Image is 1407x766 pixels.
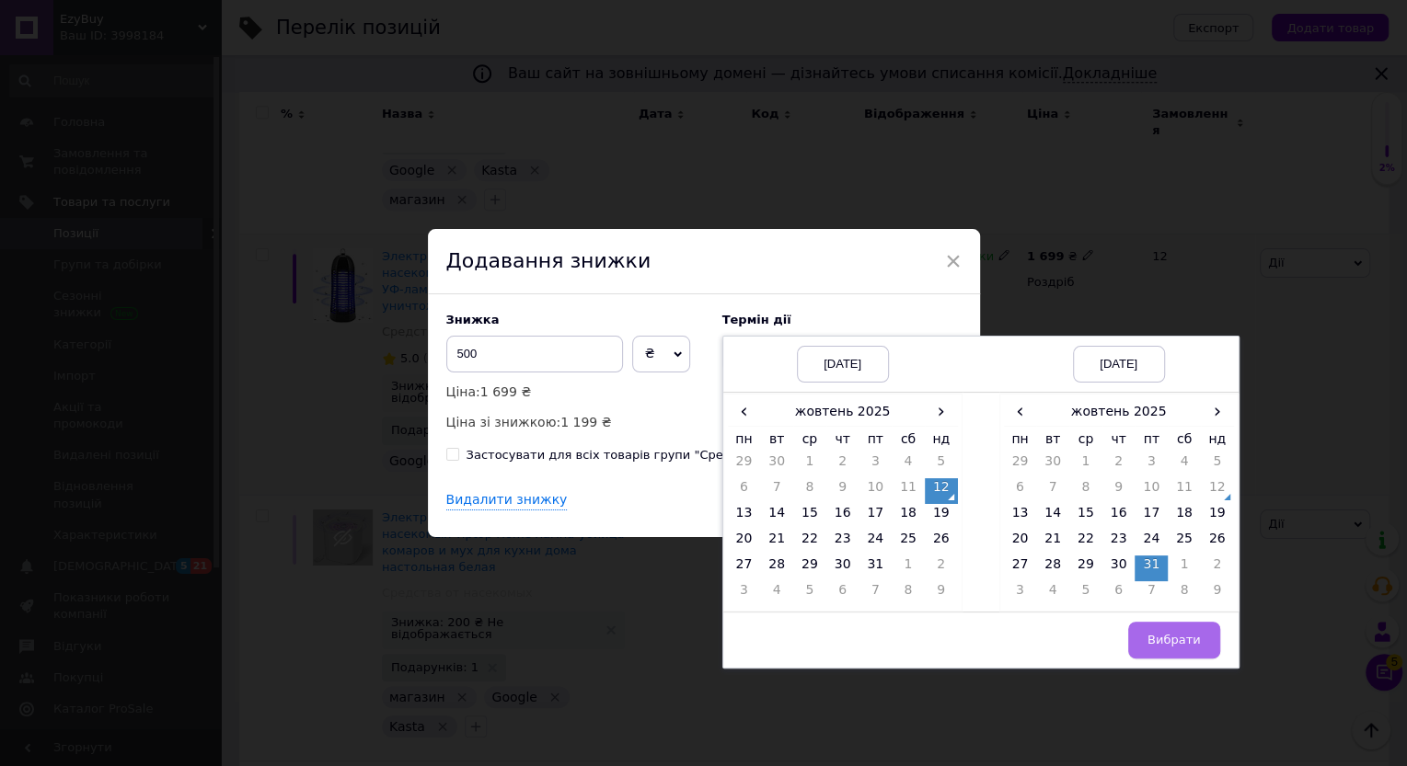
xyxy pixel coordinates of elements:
th: пн [1004,426,1037,452]
th: вт [760,426,793,452]
td: 30 [826,555,859,581]
td: 16 [826,504,859,530]
td: 25 [892,530,925,555]
p: Ціна зі знижкою: [446,412,704,432]
td: 3 [1135,452,1168,478]
td: 9 [1102,478,1136,504]
td: 7 [760,478,793,504]
td: 13 [1004,504,1037,530]
th: сб [1168,426,1201,452]
td: 24 [859,530,892,555]
td: 29 [1069,555,1102,581]
td: 12 [1201,478,1234,504]
td: 1 [892,555,925,581]
td: 22 [1069,530,1102,555]
td: 6 [1004,478,1037,504]
td: 2 [1201,555,1234,581]
td: 29 [793,555,826,581]
span: Додавання знижки [446,249,652,272]
button: Вибрати [1128,622,1220,658]
td: 6 [1102,581,1136,607]
td: 18 [892,504,925,530]
td: 4 [760,581,793,607]
td: 8 [793,478,826,504]
td: 1 [793,452,826,478]
span: › [1201,398,1234,425]
td: 19 [1201,504,1234,530]
span: Знижка [446,313,500,326]
th: пн [728,426,761,452]
td: 15 [1069,504,1102,530]
th: ср [1069,426,1102,452]
td: 23 [826,530,859,555]
td: 3 [728,581,761,607]
td: 8 [892,581,925,607]
td: 4 [892,452,925,478]
td: 29 [728,452,761,478]
td: 29 [1004,452,1037,478]
th: вт [1036,426,1069,452]
td: 2 [925,555,958,581]
span: × [945,246,962,277]
div: Видалити знижку [446,491,568,510]
p: Ціна: [446,382,704,402]
span: › [925,398,958,425]
div: Застосувати для всіх товарів групи "Средства от насекомых" [467,447,856,463]
td: 11 [1168,478,1201,504]
td: 2 [826,452,859,478]
th: нд [925,426,958,452]
td: 22 [793,530,826,555]
td: 30 [760,452,793,478]
td: 7 [1135,581,1168,607]
td: 3 [859,452,892,478]
td: 28 [760,555,793,581]
td: 4 [1168,452,1201,478]
td: 9 [826,478,859,504]
th: пт [1135,426,1168,452]
td: 11 [892,478,925,504]
th: сб [892,426,925,452]
th: чт [826,426,859,452]
th: пт [859,426,892,452]
td: 17 [859,504,892,530]
td: 3 [1004,581,1037,607]
td: 8 [1069,478,1102,504]
th: жовтень 2025 [1036,398,1201,426]
td: 5 [793,581,826,607]
div: [DATE] [1073,346,1165,383]
td: 26 [1201,530,1234,555]
th: чт [1102,426,1136,452]
td: 10 [859,478,892,504]
td: 8 [1168,581,1201,607]
td: 2 [1102,452,1136,478]
td: 30 [1102,555,1136,581]
td: 15 [793,504,826,530]
span: ‹ [728,398,761,425]
td: 31 [859,555,892,581]
td: 24 [1135,530,1168,555]
td: 25 [1168,530,1201,555]
td: 7 [1036,478,1069,504]
td: 14 [1036,504,1069,530]
span: ₴ [645,346,655,360]
td: 18 [1168,504,1201,530]
td: 5 [1201,452,1234,478]
td: 19 [925,504,958,530]
td: 28 [1036,555,1069,581]
td: 17 [1135,504,1168,530]
td: 13 [728,504,761,530]
span: 1 699 ₴ [480,384,531,399]
span: ‹ [1004,398,1037,425]
th: жовтень 2025 [760,398,925,426]
th: ср [793,426,826,452]
td: 21 [1036,530,1069,555]
td: 12 [925,478,958,504]
td: 23 [1102,530,1136,555]
td: 9 [925,581,958,607]
input: 0 [446,336,623,372]
td: 5 [1069,581,1102,607]
td: 7 [859,581,892,607]
th: нд [1201,426,1234,452]
td: 6 [728,478,761,504]
td: 5 [925,452,958,478]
